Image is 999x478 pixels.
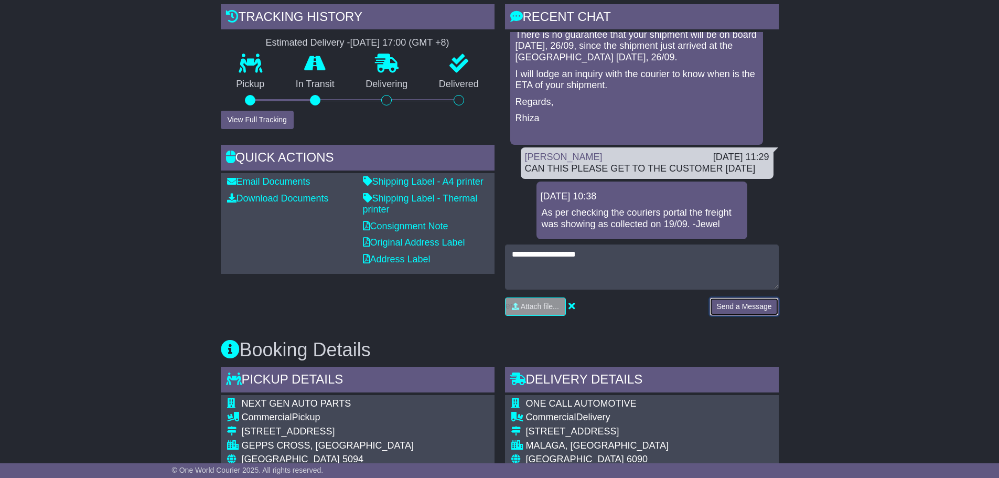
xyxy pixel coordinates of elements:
span: 5094 [342,454,363,464]
p: There is no guarantee that your shipment will be on board [DATE], 26/09, since the shipment just ... [515,29,758,63]
div: MALAGA, [GEOGRAPHIC_DATA] [526,440,764,452]
button: Send a Message [710,298,778,316]
div: [DATE] 11:29 [713,152,769,163]
div: Quick Actions [221,145,495,173]
a: Shipping Label - A4 printer [363,176,484,187]
div: Pickup [242,412,479,423]
p: Pickup [221,79,281,90]
p: Delivering [350,79,424,90]
p: Rhiza [515,113,758,124]
h3: Booking Details [221,339,779,360]
div: [STREET_ADDRESS] [242,426,479,438]
a: Original Address Label [363,237,465,248]
div: RECENT CHAT [505,4,779,33]
p: I will lodge an inquiry with the courier to know when is the ETA of your shipment. [515,69,758,91]
span: Commercial [526,412,576,422]
div: Delivery Details [505,367,779,395]
span: Commercial [242,412,292,422]
p: Regards, [515,97,758,108]
span: © One World Courier 2025. All rights reserved. [172,466,324,474]
span: [GEOGRAPHIC_DATA] [242,454,340,464]
a: [PERSON_NAME] [525,152,603,162]
div: Tracking history [221,4,495,33]
div: [STREET_ADDRESS] [526,426,764,438]
a: Shipping Label - Thermal printer [363,193,478,215]
div: CAN THIS PLEASE GET TO THE CUSTOMER [DATE] [525,163,769,175]
div: Delivery [526,412,764,423]
button: View Full Tracking [221,111,294,129]
p: Delivered [423,79,495,90]
a: Email Documents [227,176,310,187]
div: [DATE] 17:00 (GMT +8) [350,37,449,49]
div: Estimated Delivery - [221,37,495,49]
p: As per checking the couriers portal the freight was showing as collected on 19/09. -Jewel [542,207,742,230]
span: ONE CALL AUTOMOTIVE [526,398,637,409]
span: NEXT GEN AUTO PARTS [242,398,351,409]
p: In Transit [280,79,350,90]
span: 6090 [627,454,648,464]
div: [DATE] 10:38 [541,191,743,203]
a: Consignment Note [363,221,448,231]
a: Address Label [363,254,431,264]
div: Pickup Details [221,367,495,395]
div: GEPPS CROSS, [GEOGRAPHIC_DATA] [242,440,479,452]
a: Download Documents [227,193,329,204]
span: [GEOGRAPHIC_DATA] [526,454,624,464]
